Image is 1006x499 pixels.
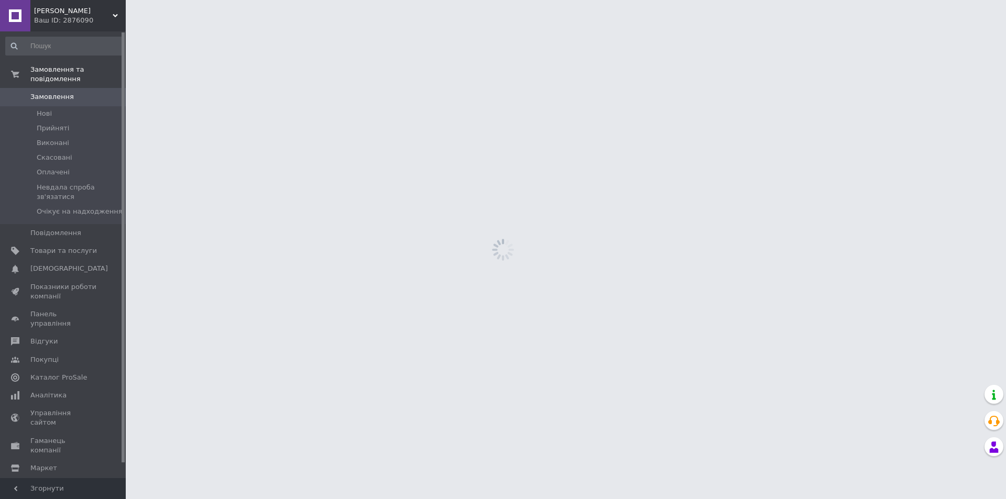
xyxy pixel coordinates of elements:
span: Замовлення та повідомлення [30,65,126,84]
span: Гаманець компанії [30,436,97,455]
span: Панель управління [30,309,97,328]
span: Невдала спроба зв'язатися [37,183,123,202]
span: Товари та послуги [30,246,97,256]
span: Каталог ProSale [30,373,87,382]
div: Ваш ID: 2876090 [34,16,126,25]
span: Оплачені [37,168,70,177]
input: Пошук [5,37,124,56]
span: Відгуки [30,337,58,346]
span: Покупці [30,355,59,364]
span: Замовлення [30,92,74,102]
span: Аналітика [30,391,67,400]
span: [DEMOGRAPHIC_DATA] [30,264,108,273]
span: Управління сайтом [30,408,97,427]
span: Повідомлення [30,228,81,238]
span: Очікує на надходження [37,207,123,216]
span: Маркет [30,463,57,473]
span: Показники роботи компанії [30,282,97,301]
span: Нові [37,109,52,118]
span: Виконані [37,138,69,148]
span: Прийняті [37,124,69,133]
span: Скасовані [37,153,72,162]
span: MiSu [34,6,113,16]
